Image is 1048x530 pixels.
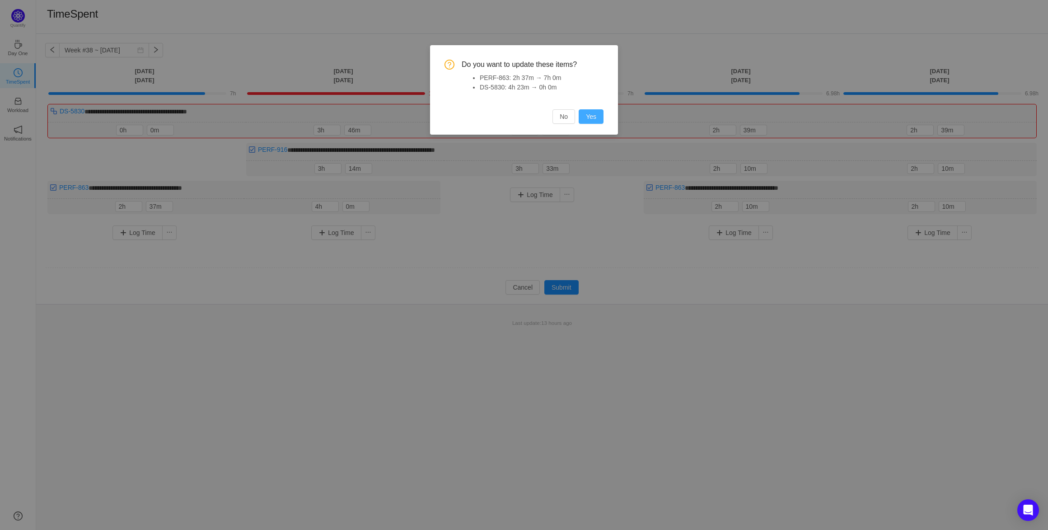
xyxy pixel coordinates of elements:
[552,109,575,124] button: No
[1017,499,1039,521] div: Open Intercom Messenger
[480,73,604,83] li: PERF-863: 2h 37m → 7h 0m
[579,109,604,124] button: Yes
[480,83,604,92] li: DS-5830: 4h 23m → 0h 0m
[444,60,454,70] i: icon: question-circle
[462,60,604,70] span: Do you want to update these items?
